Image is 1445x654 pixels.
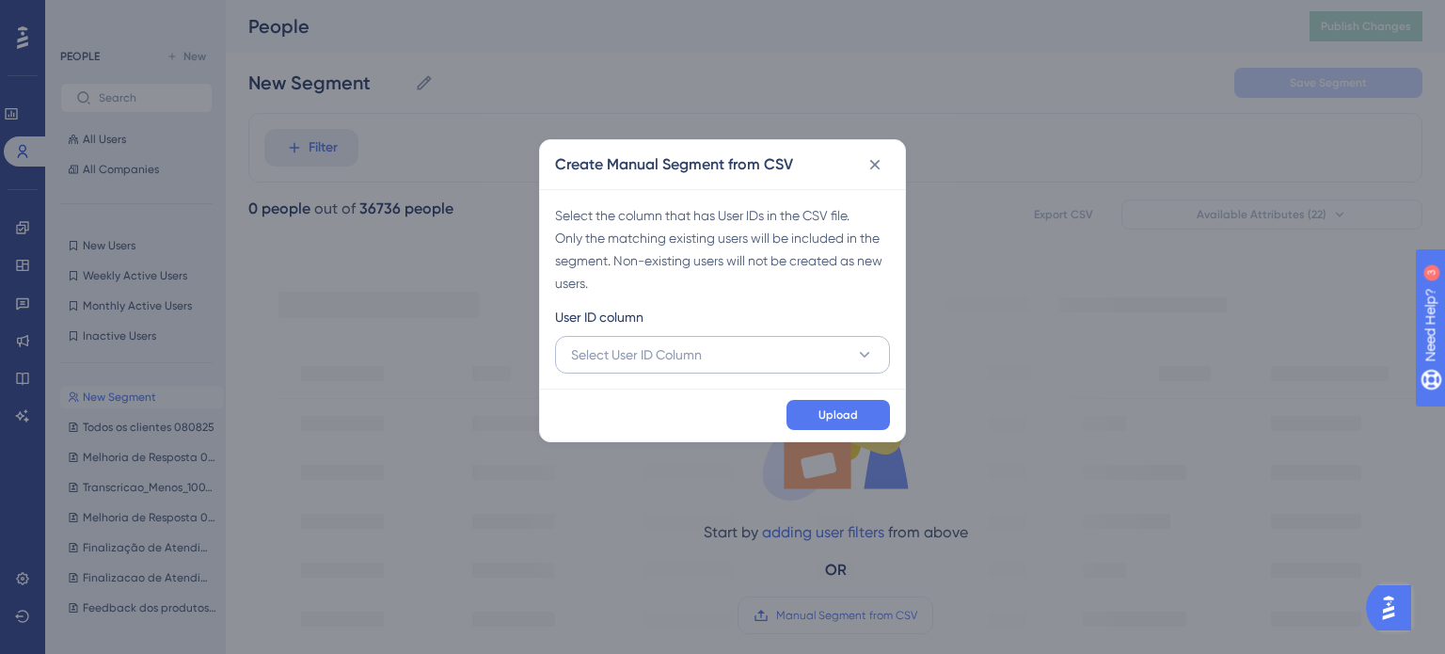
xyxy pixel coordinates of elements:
h2: Create Manual Segment from CSV [555,153,793,176]
div: 3 [131,9,136,24]
span: Select User ID Column [571,343,702,366]
span: User ID column [555,306,643,328]
span: Upload [818,407,858,423]
iframe: UserGuiding AI Assistant Launcher [1366,580,1422,636]
span: Need Help? [44,5,118,27]
div: Select the column that has User IDs in the CSV file. Only the matching existing users will be inc... [555,204,890,295]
